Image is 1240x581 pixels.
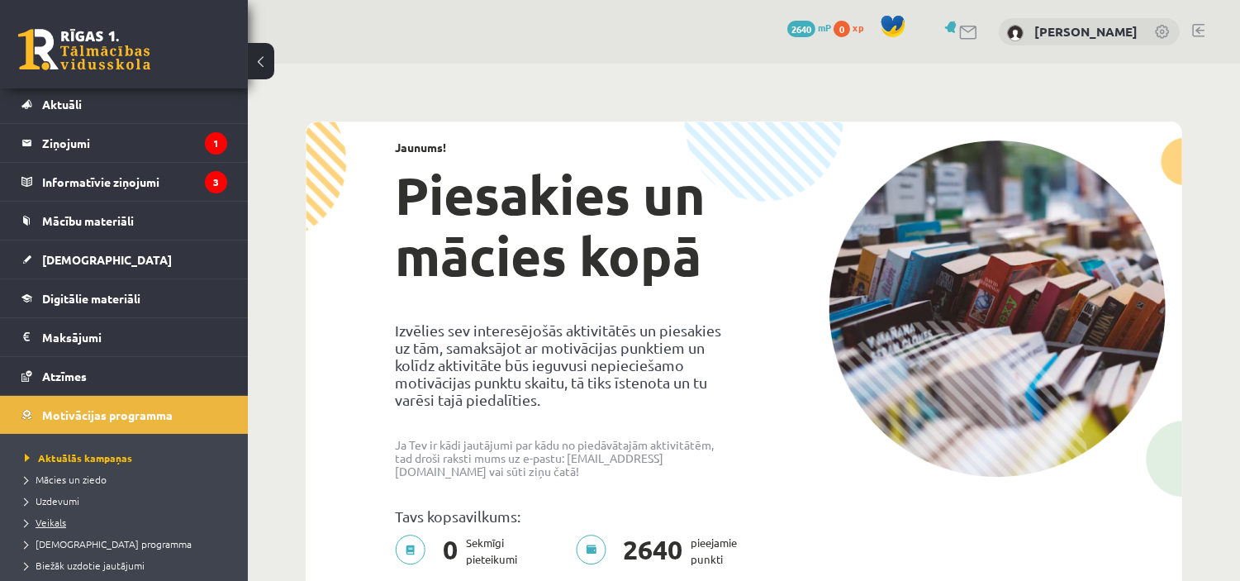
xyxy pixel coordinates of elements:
a: [DEMOGRAPHIC_DATA] [21,240,227,279]
span: [DEMOGRAPHIC_DATA] programma [25,537,192,550]
i: 3 [205,171,227,193]
span: mP [818,21,831,34]
span: Motivācijas programma [42,407,173,422]
a: Digitālie materiāli [21,279,227,317]
a: 2640 mP [787,21,831,34]
a: Biežāk uzdotie jautājumi [25,558,231,573]
a: Maksājumi [21,318,227,356]
h1: Piesakies un mācies kopā [395,164,732,287]
a: Mācību materiāli [21,202,227,240]
a: Motivācijas programma [21,396,227,434]
i: 1 [205,132,227,155]
span: Mācies un ziedo [25,473,107,486]
span: [DEMOGRAPHIC_DATA] [42,252,172,267]
a: Rīgas 1. Tālmācības vidusskola [18,29,150,70]
strong: Jaunums! [395,140,446,155]
p: Izvēlies sev interesējošās aktivitātēs un piesakies uz tām, samaksājot ar motivācijas punktiem un... [395,321,732,408]
a: Veikals [25,515,231,530]
span: Atzīmes [42,369,87,383]
img: Adriana Sparāne [1007,25,1024,41]
span: Digitālie materiāli [42,291,140,306]
p: Sekmīgi pieteikumi [395,535,527,568]
a: Aktuālās kampaņas [25,450,231,465]
span: 0 [435,535,466,568]
span: 2640 [787,21,815,37]
span: Mācību materiāli [42,213,134,228]
span: Veikals [25,516,66,529]
a: [DEMOGRAPHIC_DATA] programma [25,536,231,551]
legend: Maksājumi [42,318,227,356]
a: Atzīmes [21,357,227,395]
span: 2640 [615,535,691,568]
p: pieejamie punkti [576,535,748,568]
legend: Informatīvie ziņojumi [42,163,227,201]
p: Ja Tev ir kādi jautājumi par kādu no piedāvātajām aktivitātēm, tad droši raksti mums uz e-pastu: ... [395,438,732,478]
a: Uzdevumi [25,493,231,508]
a: Mācies un ziedo [25,472,231,487]
a: [PERSON_NAME] [1034,23,1138,40]
a: Aktuāli [21,85,227,123]
span: xp [853,21,863,34]
span: Biežāk uzdotie jautājumi [25,559,145,572]
p: Tavs kopsavilkums: [395,507,732,525]
span: 0 [834,21,850,37]
a: Ziņojumi1 [21,124,227,162]
span: Aktuālās kampaņas [25,451,132,464]
span: Uzdevumi [25,494,79,507]
img: campaign-image-1c4f3b39ab1f89d1fca25a8facaab35ebc8e40cf20aedba61fd73fb4233361ac.png [829,140,1166,477]
a: 0 xp [834,21,872,34]
legend: Ziņojumi [42,124,227,162]
a: Informatīvie ziņojumi3 [21,163,227,201]
span: Aktuāli [42,97,82,112]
